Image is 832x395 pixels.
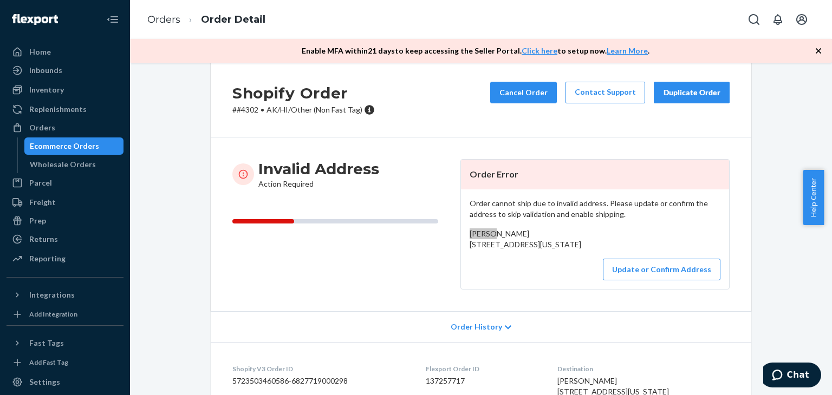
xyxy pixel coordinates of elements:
[29,47,51,57] div: Home
[24,137,124,155] a: Ecommerce Orders
[24,156,124,173] a: Wholesale Orders
[6,101,123,118] a: Replenishments
[490,82,557,103] button: Cancel Order
[258,159,379,179] h3: Invalid Address
[6,356,123,369] a: Add Fast Tag
[557,364,730,373] dt: Destination
[29,197,56,208] div: Freight
[663,87,720,98] div: Duplicate Order
[470,229,581,249] span: [PERSON_NAME] [STREET_ADDRESS][US_STATE]
[232,364,408,373] dt: Shopify V3 Order ID
[201,14,265,25] a: Order Detail
[102,9,123,30] button: Close Navigation
[763,363,821,390] iframe: Opens a widget where you can chat to one of our agents
[6,174,123,192] a: Parcel
[29,358,68,367] div: Add Fast Tag
[6,231,123,248] a: Returns
[522,46,557,55] a: Click here
[232,104,375,115] p: # #4302
[29,253,66,264] div: Reporting
[232,82,375,104] h2: Shopify Order
[29,177,52,188] div: Parcel
[29,122,55,133] div: Orders
[6,43,123,61] a: Home
[6,119,123,136] a: Orders
[139,4,274,36] ol: breadcrumbs
[6,334,123,352] button: Fast Tags
[461,160,729,189] header: Order Error
[232,376,408,386] dd: 5723503460586-6827719000298
[29,289,75,300] div: Integrations
[29,104,87,115] div: Replenishments
[451,321,502,332] span: Order History
[258,159,379,189] div: Action Required
[266,105,362,114] span: AK/HI/Other (Non Fast Tag)
[565,82,645,103] a: Contact Support
[470,198,720,220] p: Order cannot ship due to invalid address. Please update or confirm the address to skip validation...
[29,84,64,95] div: Inventory
[607,46,648,55] a: Learn More
[767,9,789,30] button: Open notifications
[29,377,60,387] div: Settings
[426,376,540,386] dd: 137257717
[29,310,77,319] div: Add Integration
[147,14,180,25] a: Orders
[426,364,540,373] dt: Flexport Order ID
[29,65,62,76] div: Inbounds
[6,308,123,321] a: Add Integration
[6,81,123,98] a: Inventory
[603,259,720,280] button: Update or Confirm Address
[6,194,123,211] a: Freight
[6,373,123,391] a: Settings
[261,105,264,114] span: •
[29,234,58,245] div: Returns
[803,170,824,225] button: Help Center
[6,62,123,79] a: Inbounds
[6,212,123,229] a: Prep
[302,45,649,56] p: Enable MFA within 21 days to keep accessing the Seller Portal. to setup now. .
[743,9,765,30] button: Open Search Box
[6,286,123,304] button: Integrations
[12,14,58,25] img: Flexport logo
[30,159,96,170] div: Wholesale Orders
[654,82,730,103] button: Duplicate Order
[6,250,123,267] a: Reporting
[29,338,64,348] div: Fast Tags
[29,215,46,226] div: Prep
[791,9,812,30] button: Open account menu
[30,141,99,152] div: Ecommerce Orders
